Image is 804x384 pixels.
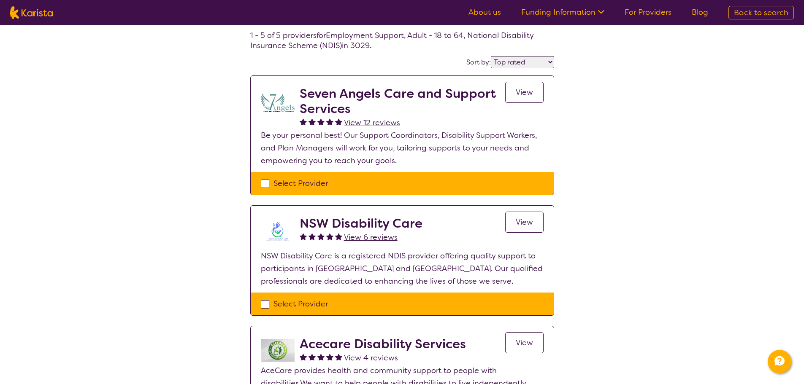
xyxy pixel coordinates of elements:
span: View 4 reviews [344,353,398,363]
img: fullstar [317,118,325,125]
img: fullstar [335,353,342,360]
img: fullstar [300,233,307,240]
p: NSW Disability Care is a registered NDIS provider offering quality support to participants in [GE... [261,250,544,287]
a: View 6 reviews [344,231,398,244]
button: Channel Menu [768,350,791,373]
a: For Providers [625,7,671,17]
a: Back to search [728,6,794,19]
img: fullstar [317,353,325,360]
h2: NSW Disability Care [300,216,422,231]
span: View 6 reviews [344,232,398,242]
a: View [505,332,544,353]
img: fullstar [309,353,316,360]
img: fullstar [326,118,333,125]
a: About us [468,7,501,17]
img: fullstar [300,353,307,360]
h2: Acecare Disability Services [300,336,466,352]
img: fullstar [335,233,342,240]
a: View 12 reviews [344,116,400,129]
img: fullstar [309,118,316,125]
img: fullstar [300,118,307,125]
a: Blog [692,7,708,17]
label: Sort by: [466,58,491,67]
img: fifdclh21cdpqh6n8vkb.png [261,216,295,250]
a: View 4 reviews [344,352,398,364]
img: fullstar [335,118,342,125]
p: Be your personal best! Our Support Coordinators, Disability Support Workers, and Plan Managers wi... [261,129,544,167]
span: View [516,87,533,97]
img: fullstar [326,233,333,240]
img: fullstar [317,233,325,240]
span: View [516,217,533,227]
span: View 12 reviews [344,118,400,128]
a: View [505,82,544,103]
h2: Seven Angels Care and Support Services [300,86,505,116]
span: View [516,338,533,348]
img: fullstar [326,353,333,360]
a: View [505,212,544,233]
img: fullstar [309,233,316,240]
img: Karista logo [10,6,53,19]
span: Back to search [734,8,788,18]
a: Funding Information [521,7,604,17]
img: lugdbhoacugpbhbgex1l.png [261,86,295,120]
img: ygzmrtobtrewhewwniw4.jpg [261,336,295,364]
